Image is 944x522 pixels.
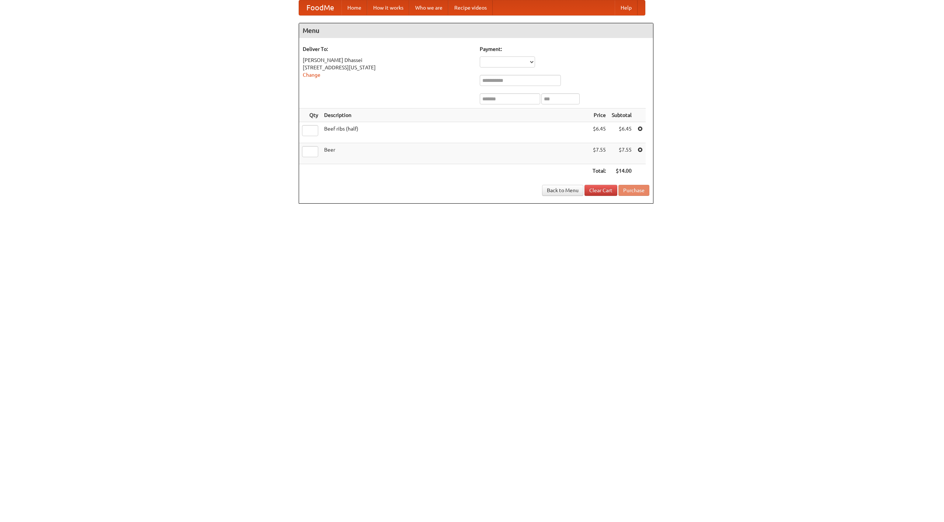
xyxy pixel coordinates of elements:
a: Who we are [409,0,448,15]
th: Qty [299,108,321,122]
th: Description [321,108,590,122]
button: Purchase [618,185,649,196]
th: Price [590,108,609,122]
a: Back to Menu [542,185,583,196]
a: Clear Cart [584,185,617,196]
th: Subtotal [609,108,635,122]
td: $7.55 [609,143,635,164]
td: Beer [321,143,590,164]
td: $6.45 [590,122,609,143]
div: [STREET_ADDRESS][US_STATE] [303,64,472,71]
td: $6.45 [609,122,635,143]
h5: Payment: [480,45,649,53]
th: $14.00 [609,164,635,178]
h4: Menu [299,23,653,38]
a: Home [341,0,367,15]
td: $7.55 [590,143,609,164]
a: Change [303,72,320,78]
div: [PERSON_NAME] Dhassei [303,56,472,64]
h5: Deliver To: [303,45,472,53]
td: Beef ribs (half) [321,122,590,143]
a: FoodMe [299,0,341,15]
a: Help [615,0,638,15]
a: How it works [367,0,409,15]
th: Total: [590,164,609,178]
a: Recipe videos [448,0,493,15]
